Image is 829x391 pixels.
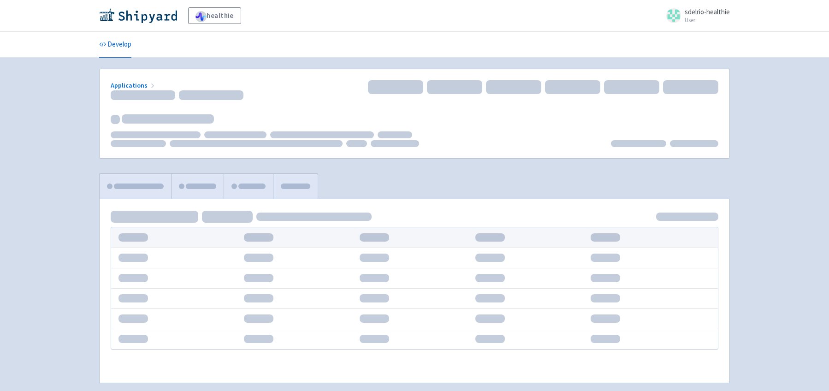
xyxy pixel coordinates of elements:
[111,81,156,89] a: Applications
[99,8,177,23] img: Shipyard logo
[661,8,730,23] a: sdelrio-healthie User
[99,32,131,58] a: Develop
[685,17,730,23] small: User
[188,7,241,24] a: healthie
[685,7,730,16] span: sdelrio-healthie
